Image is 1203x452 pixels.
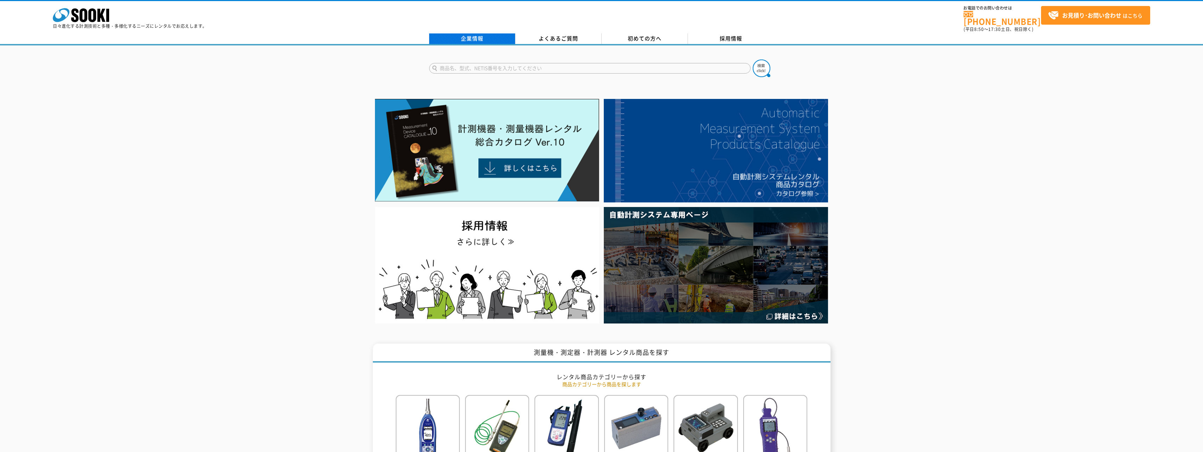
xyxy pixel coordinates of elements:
[396,373,808,381] h2: レンタル商品カテゴリーから探す
[688,33,774,44] a: 採用情報
[628,34,662,42] span: 初めての方へ
[974,26,984,32] span: 8:50
[604,207,828,324] img: 自動計測システム専用ページ
[373,344,831,363] h1: 測量機・測定器・計測器 レンタル商品を探す
[1048,10,1142,21] span: はこちら
[375,207,599,324] img: SOOKI recruit
[53,24,207,28] p: 日々進化する計測技術と多種・多様化するニーズにレンタルでお応えします。
[515,33,602,44] a: よくあるご質問
[964,11,1041,25] a: [PHONE_NUMBER]
[988,26,1001,32] span: 17:30
[602,33,688,44] a: 初めての方へ
[1062,11,1121,19] strong: お見積り･お問い合わせ
[753,59,770,77] img: btn_search.png
[1041,6,1150,25] a: お見積り･お問い合わせはこちら
[964,6,1041,10] span: お電話でのお問い合わせは
[375,99,599,202] img: Catalog Ver10
[396,381,808,388] p: 商品カテゴリーから商品を探します
[604,99,828,202] img: 自動計測システムカタログ
[429,63,751,74] input: 商品名、型式、NETIS番号を入力してください
[964,26,1033,32] span: (平日 ～ 土日、祝日除く)
[429,33,515,44] a: 企業情報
